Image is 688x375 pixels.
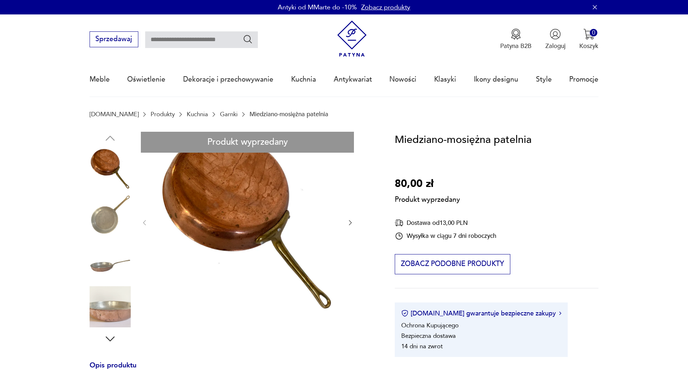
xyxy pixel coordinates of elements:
[559,311,561,315] img: Ikona strzałki w prawo
[590,29,597,36] div: 0
[278,3,357,12] p: Antyki od MMarte do -10%
[545,42,566,50] p: Zaloguj
[389,63,416,96] a: Nowości
[545,29,566,50] button: Zaloguj
[250,111,328,118] p: Miedziano-mosiężna patelnia
[90,31,138,47] button: Sprzedawaj
[90,63,110,96] a: Meble
[90,37,138,43] a: Sprzedawaj
[579,42,598,50] p: Koszyk
[434,63,456,96] a: Klasyki
[583,29,594,40] img: Ikona koszyka
[187,111,208,118] a: Kuchnia
[151,111,175,118] a: Produkty
[579,29,598,50] button: 0Koszyk
[361,3,410,12] a: Zobacz produkty
[395,176,460,192] p: 80,00 zł
[395,218,496,227] div: Dostawa od 13,00 PLN
[395,232,496,240] div: Wysyłka w ciągu 7 dni roboczych
[500,29,532,50] a: Ikona medaluPatyna B2B
[395,192,460,205] p: Produkt wyprzedany
[183,63,273,96] a: Dekoracje i przechowywanie
[395,254,510,274] button: Zobacz podobne produkty
[395,132,532,148] h1: Miedziano-mosiężna patelnia
[474,63,518,96] a: Ikony designu
[401,310,408,317] img: Ikona certyfikatu
[550,29,561,40] img: Ikonka użytkownika
[401,332,456,340] li: Bezpieczna dostawa
[220,111,238,118] a: Garnki
[569,63,598,96] a: Promocje
[334,21,370,57] img: Patyna - sklep z meblami i dekoracjami vintage
[395,218,403,227] img: Ikona dostawy
[291,63,316,96] a: Kuchnia
[401,342,443,350] li: 14 dni na zwrot
[90,111,139,118] a: [DOMAIN_NAME]
[401,321,459,330] li: Ochrona Kupującego
[500,42,532,50] p: Patyna B2B
[510,29,522,40] img: Ikona medalu
[536,63,552,96] a: Style
[401,309,561,318] button: [DOMAIN_NAME] gwarantuje bezpieczne zakupy
[243,34,253,44] button: Szukaj
[127,63,165,96] a: Oświetlenie
[334,63,372,96] a: Antykwariat
[500,29,532,50] button: Patyna B2B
